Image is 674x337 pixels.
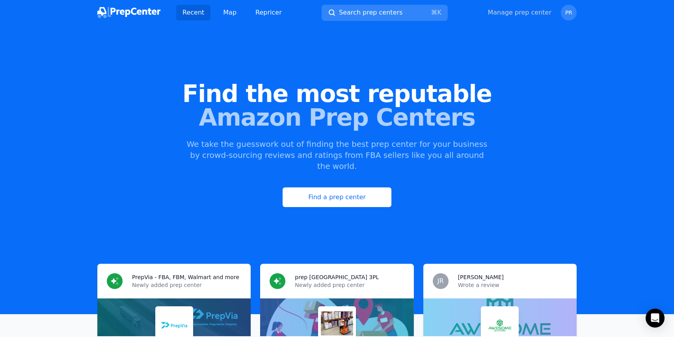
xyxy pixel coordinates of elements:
[458,273,504,281] h3: [PERSON_NAME]
[13,106,661,129] span: Amazon Prep Centers
[283,187,391,207] a: Find a prep center
[186,139,488,172] p: We take the guesswork out of finding the best prep center for your business by crowd-sourcing rev...
[217,5,243,20] a: Map
[561,5,577,20] button: PR
[295,281,404,289] p: Newly added prep center
[13,82,661,106] span: Find the most reputable
[249,5,288,20] a: Repricer
[322,5,448,21] button: Search prep centers⌘K
[458,281,567,289] p: Wrote a review
[431,9,438,16] kbd: ⌘
[295,273,379,281] h3: prep [GEOGRAPHIC_DATA] 3PL
[565,10,572,15] span: PR
[176,5,210,20] a: Recent
[132,281,241,289] p: Newly added prep center
[438,9,442,16] kbd: K
[97,7,160,18] img: PrepCenter
[438,278,444,284] span: JR
[646,309,665,328] div: Open Intercom Messenger
[132,273,239,281] h3: PrepVia - FBA, FBM, Walmart and more
[339,8,402,17] span: Search prep centers
[488,8,551,17] a: Manage prep center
